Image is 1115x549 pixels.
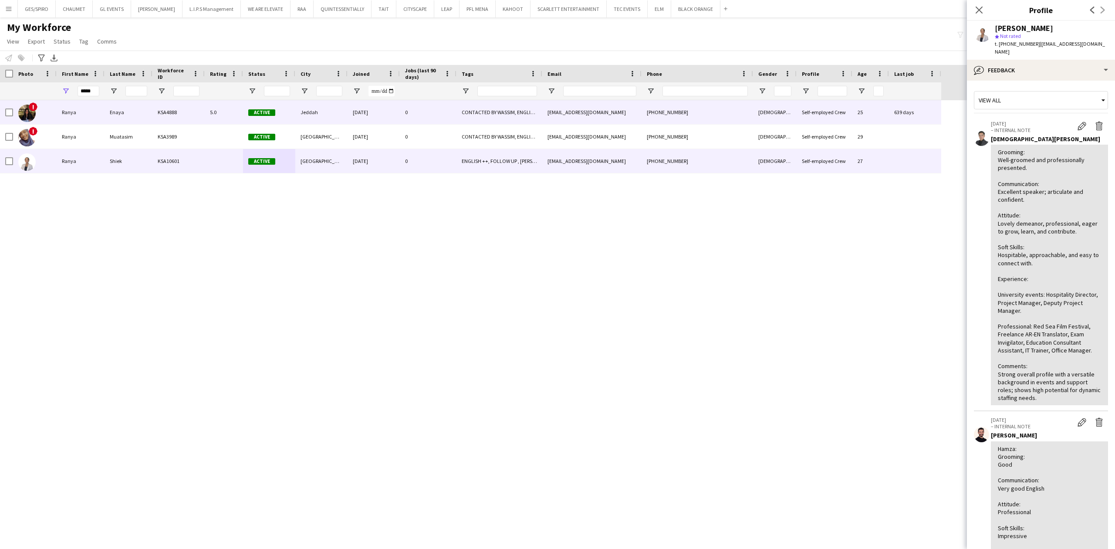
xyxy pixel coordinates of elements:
span: Tags [462,71,473,77]
div: CONTACTED BY WASSIM, ENGLISH ++, FOLLOW UP , [PERSON_NAME] PROFILE, TOP HOST/HOSTESS, TOP [PERSON... [456,125,542,149]
img: Ranya Shiek [18,153,36,171]
span: Rating [210,71,226,77]
div: [GEOGRAPHIC_DATA] [295,149,348,173]
span: Email [547,71,561,77]
div: 639 days [889,100,941,124]
button: Open Filter Menu [858,87,865,95]
div: Self-employed Crew [797,100,852,124]
div: Jeddah [295,100,348,124]
a: Tag [76,36,92,47]
div: KSA3989 [152,125,205,149]
div: 5.0 [205,100,243,124]
span: Active [248,158,275,165]
span: Status [54,37,71,45]
input: Status Filter Input [264,86,290,96]
div: Enaya [105,100,152,124]
button: WE ARE ELEVATE [241,0,291,17]
div: Ranya [57,149,105,173]
input: Phone Filter Input [662,86,748,96]
span: Active [248,134,275,140]
button: Open Filter Menu [353,87,361,95]
app-action-btn: Advanced filters [36,53,47,63]
span: Active [248,109,275,116]
button: GES/SPIRO [18,0,56,17]
span: Tag [79,37,88,45]
button: Open Filter Menu [301,87,308,95]
button: CHAUMET [56,0,93,17]
div: 27 [852,149,889,173]
div: Self-employed Crew [797,149,852,173]
button: Open Filter Menu [248,87,256,95]
div: [PHONE_NUMBER] [642,100,753,124]
app-action-btn: Export XLSX [49,53,59,63]
input: Tags Filter Input [477,86,537,96]
span: View all [979,96,1001,104]
span: Joined [353,71,370,77]
p: [DATE] [991,417,1073,423]
span: ! [29,127,37,136]
span: First Name [62,71,88,77]
button: Open Filter Menu [547,87,555,95]
span: Workforce ID [158,67,189,80]
div: CONTACTED BY WASSIM, ENGLISH ++, FOLLOW UP , [PERSON_NAME] PROFILE, TOP HOST/HOSTESS, TOP [PERSON... [456,100,542,124]
h3: Profile [967,4,1115,16]
button: Open Filter Menu [110,87,118,95]
button: GL EVENTS [93,0,131,17]
div: 25 [852,100,889,124]
p: – INTERNAL NOTE [991,423,1073,430]
input: Last Name Filter Input [125,86,147,96]
div: Muatasim [105,125,152,149]
button: Open Filter Menu [62,87,70,95]
input: Workforce ID Filter Input [173,86,199,96]
button: Open Filter Menu [647,87,655,95]
span: ! [29,102,37,111]
div: 0 [400,149,456,173]
div: 29 [852,125,889,149]
div: Ranya [57,125,105,149]
div: Ranya [57,100,105,124]
button: BLACK ORANGE [671,0,720,17]
div: Grooming: Well-groomed and professionally presented. Communication: Excellent speaker; articulate... [998,148,1101,402]
button: ELM [648,0,671,17]
div: Feedback [967,60,1115,81]
div: [PHONE_NUMBER] [642,125,753,149]
span: Comms [97,37,117,45]
button: RAA [291,0,314,17]
input: Age Filter Input [873,86,884,96]
span: City [301,71,311,77]
span: My Workforce [7,21,71,34]
button: TEC EVENTS [607,0,648,17]
div: [DATE] [348,125,400,149]
img: Ranya Enaya [18,105,36,122]
input: First Name Filter Input [78,86,99,96]
div: Shiek [105,149,152,173]
div: [DEMOGRAPHIC_DATA][PERSON_NAME] [991,135,1108,143]
input: Gender Filter Input [774,86,791,96]
a: View [3,36,23,47]
span: Gender [758,71,777,77]
button: SCARLETT ENTERTAINMENT [530,0,607,17]
span: Jobs (last 90 days) [405,67,441,80]
div: [PERSON_NAME] [995,24,1053,32]
button: QUINTESSENTIALLY [314,0,372,17]
button: Open Filter Menu [158,87,166,95]
input: Joined Filter Input [368,86,395,96]
a: Export [24,36,48,47]
button: KAHOOT [496,0,530,17]
button: Open Filter Menu [802,87,810,95]
button: CITYSCAPE [396,0,434,17]
input: City Filter Input [316,86,342,96]
div: [EMAIL_ADDRESS][DOMAIN_NAME] [542,149,642,173]
button: [PERSON_NAME] [131,0,182,17]
a: Status [50,36,74,47]
p: [DATE] [991,120,1073,127]
div: ENGLISH ++, FOLLOW UP , [PERSON_NAME] PROFILE, TOP HOST/HOSTESS, TOP PROMOTER, TOP [PERSON_NAME] [456,149,542,173]
button: LEAP [434,0,460,17]
button: Open Filter Menu [758,87,766,95]
div: [EMAIL_ADDRESS][DOMAIN_NAME] [542,125,642,149]
img: Ranya Muatasim [18,129,36,146]
input: Email Filter Input [563,86,636,96]
div: [DEMOGRAPHIC_DATA] [753,100,797,124]
span: Age [858,71,867,77]
div: KSA4888 [152,100,205,124]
